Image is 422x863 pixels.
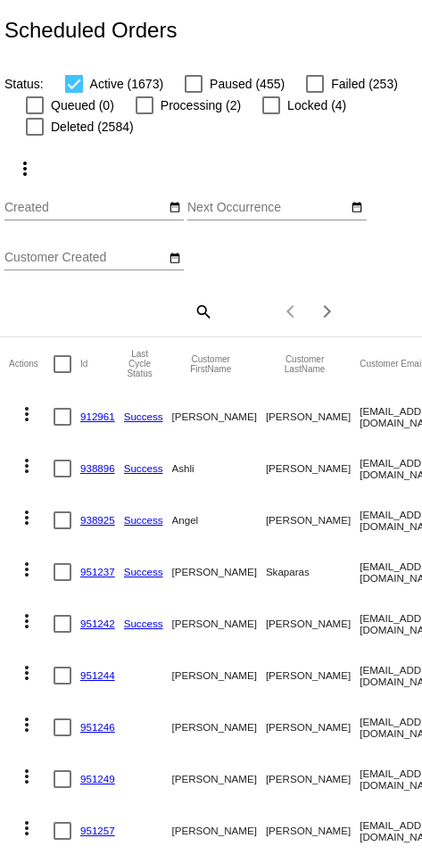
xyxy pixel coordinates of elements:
a: 951246 [80,721,115,733]
span: Status: [4,77,44,91]
mat-header-cell: Actions [9,337,54,391]
a: 951244 [80,669,115,681]
button: Previous page [274,294,310,329]
mat-icon: more_vert [16,714,37,735]
button: Change sorting for CustomerLastName [266,354,343,374]
a: 938925 [80,514,115,526]
button: Next page [310,294,345,329]
mat-cell: [PERSON_NAME] [266,805,360,857]
mat-icon: date_range [169,252,181,266]
span: Processing (2) [161,95,241,116]
mat-cell: [PERSON_NAME] [266,443,360,494]
mat-icon: more_vert [16,662,37,684]
mat-icon: date_range [351,201,363,215]
a: Success [124,411,163,422]
span: Active (1673) [90,73,163,95]
span: Paused (455) [210,73,285,95]
button: Change sorting for CustomerFirstName [172,354,250,374]
a: 951237 [80,566,115,577]
mat-cell: [PERSON_NAME] [266,494,360,546]
mat-cell: [PERSON_NAME] [172,598,266,650]
input: Created [4,201,165,215]
mat-cell: [PERSON_NAME] [172,546,266,598]
mat-icon: more_vert [16,455,37,477]
mat-cell: [PERSON_NAME] [266,598,360,650]
span: Locked (4) [287,95,346,116]
mat-cell: Skaparas [266,546,360,598]
a: Success [124,618,163,629]
a: 951257 [80,825,115,836]
a: Success [124,514,163,526]
mat-cell: Ashli [172,443,266,494]
mat-icon: more_vert [16,766,37,787]
mat-cell: [PERSON_NAME] [172,701,266,753]
mat-cell: [PERSON_NAME] [172,391,266,443]
mat-icon: more_vert [16,559,37,580]
input: Next Occurrence [187,201,348,215]
mat-cell: [PERSON_NAME] [266,701,360,753]
mat-icon: date_range [169,201,181,215]
a: 938896 [80,462,115,474]
span: Queued (0) [51,95,114,116]
mat-icon: more_vert [16,507,37,528]
a: Success [124,566,163,577]
a: 912961 [80,411,115,422]
mat-icon: more_vert [16,610,37,632]
a: 951242 [80,618,115,629]
mat-icon: more_vert [14,158,36,179]
span: Deleted (2584) [51,116,134,137]
button: Change sorting for Id [80,359,87,369]
mat-cell: [PERSON_NAME] [172,650,266,701]
a: Success [124,462,163,474]
button: Change sorting for LastProcessingCycleId [124,349,156,378]
mat-icon: more_vert [16,403,37,425]
h2: Scheduled Orders [4,18,177,43]
mat-cell: [PERSON_NAME] [266,650,360,701]
mat-cell: [PERSON_NAME] [172,805,266,857]
mat-cell: [PERSON_NAME] [172,753,266,805]
mat-cell: Angel [172,494,266,546]
mat-icon: search [192,297,213,325]
mat-icon: more_vert [16,817,37,839]
input: Customer Created [4,251,165,265]
a: 951249 [80,773,115,784]
mat-cell: [PERSON_NAME] [266,391,360,443]
mat-cell: [PERSON_NAME] [266,753,360,805]
span: Failed (253) [331,73,398,95]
